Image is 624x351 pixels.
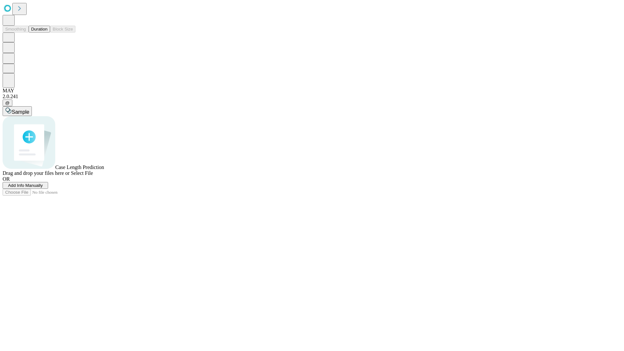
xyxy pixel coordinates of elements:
[8,183,43,188] span: Add Info Manually
[29,26,50,32] button: Duration
[3,182,48,189] button: Add Info Manually
[3,99,12,106] button: @
[3,106,32,116] button: Sample
[12,109,29,115] span: Sample
[3,176,10,182] span: OR
[3,88,621,94] div: MAY
[3,94,621,99] div: 2.0.241
[50,26,75,32] button: Block Size
[5,100,10,105] span: @
[71,170,93,176] span: Select File
[3,26,29,32] button: Smoothing
[55,164,104,170] span: Case Length Prediction
[3,170,70,176] span: Drag and drop your files here or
